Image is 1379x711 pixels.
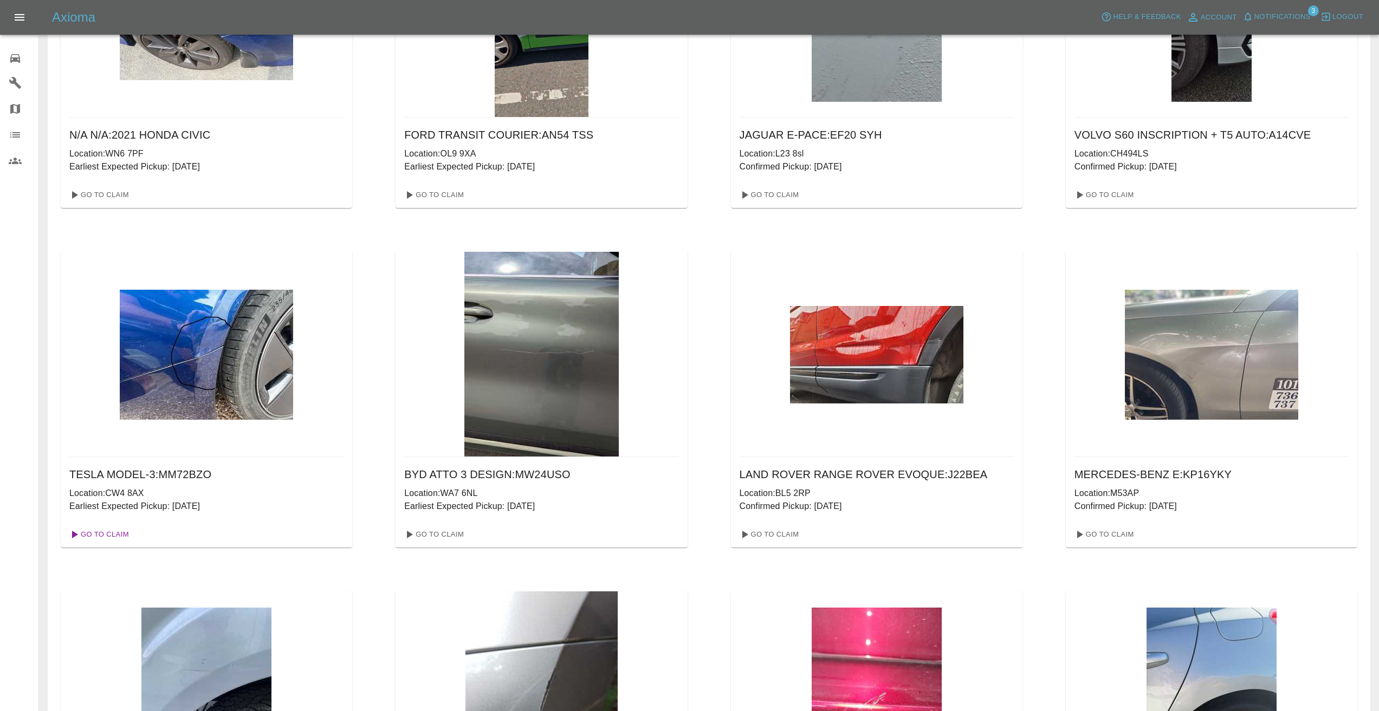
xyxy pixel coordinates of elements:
p: Location: BL5 2RP [740,487,1014,500]
a: Go To Claim [1070,186,1137,204]
p: Location: CH494LS [1074,147,1349,160]
span: Notifications [1254,11,1311,23]
h6: MERCEDES-BENZ E : KP16YKY [1074,466,1349,483]
h6: FORD TRANSIT COURIER : AN54 TSS [404,126,678,143]
p: Confirmed Pickup: [DATE] [740,500,1014,513]
h6: N/A N/A : 2021 HONDA CIVIC [69,126,344,143]
p: Earliest Expected Pickup: [DATE] [69,500,344,513]
a: Go To Claim [65,186,132,204]
span: Help & Feedback [1113,11,1181,23]
p: Location: WA7 6NL [404,487,678,500]
a: Go To Claim [735,186,802,204]
p: Confirmed Pickup: [DATE] [1074,500,1349,513]
button: Open drawer [7,4,33,30]
h6: BYD ATTO 3 DESIGN : MW24USO [404,466,678,483]
p: Location: M53AP [1074,487,1349,500]
p: Location: OL9 9XA [404,147,678,160]
span: 3 [1308,5,1319,16]
a: Account [1184,9,1240,26]
p: Confirmed Pickup: [DATE] [1074,160,1349,173]
h5: Axioma [52,9,95,26]
h6: VOLVO S60 INSCRIPTION + T5 AUTO : A14CVE [1074,126,1349,143]
button: Notifications [1240,9,1313,25]
p: Confirmed Pickup: [DATE] [740,160,1014,173]
h6: LAND ROVER RANGE ROVER EVOQUE : J22BEA [740,466,1014,483]
p: Earliest Expected Pickup: [DATE] [404,500,678,513]
p: Location: WN6 7PF [69,147,344,160]
a: Go To Claim [65,526,132,543]
h6: JAGUAR E-PACE : EF20 SYH [740,126,1014,143]
a: Go To Claim [400,526,467,543]
p: Location: CW4 8AX [69,487,344,500]
button: Help & Feedback [1098,9,1183,25]
h6: TESLA MODEL-3 : MM72BZO [69,466,344,483]
p: Earliest Expected Pickup: [DATE] [404,160,678,173]
p: Location: L23 8sl [740,147,1014,160]
button: Logout [1318,9,1366,25]
a: Go To Claim [400,186,467,204]
p: Earliest Expected Pickup: [DATE] [69,160,344,173]
a: Go To Claim [735,526,802,543]
span: Logout [1332,11,1363,23]
span: Account [1201,11,1237,24]
a: Go To Claim [1070,526,1137,543]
